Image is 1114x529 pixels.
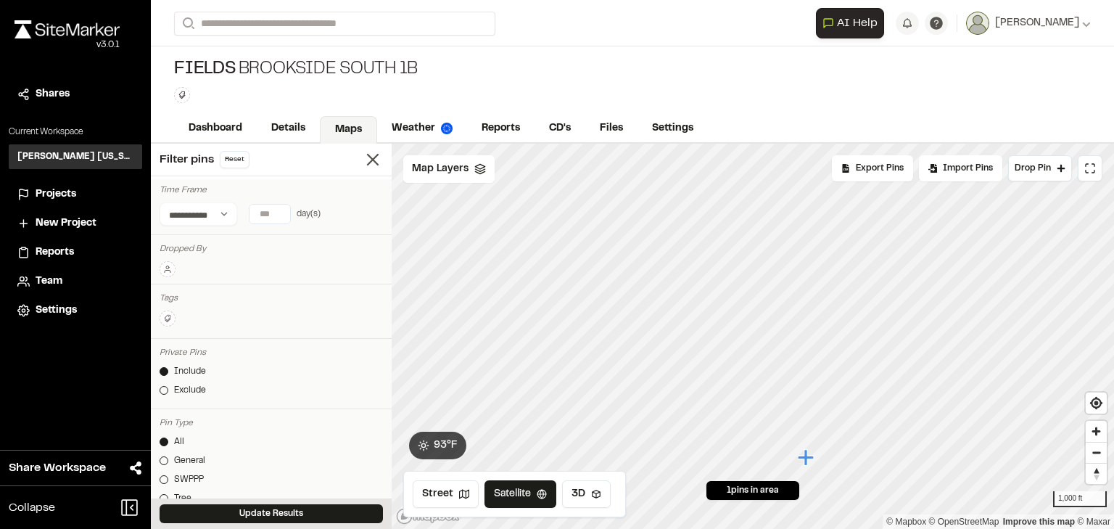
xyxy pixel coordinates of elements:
span: New Project [36,216,96,231]
a: Reports [17,245,133,261]
div: Private Pins [160,346,383,359]
p: Current Workspace [9,126,142,139]
div: SWPPP [174,473,204,486]
div: Tree [174,492,191,505]
span: 1 pins in area [727,484,779,497]
span: Projects [36,186,76,202]
button: 93°F [409,432,466,459]
div: Include [174,365,206,378]
span: Fields [174,58,236,81]
span: Settings [36,303,77,319]
a: Team [17,274,133,290]
canvas: Map [392,144,1114,529]
div: Dropped By [160,242,383,255]
a: OpenStreetMap [929,517,999,527]
button: Find my location [1086,393,1107,414]
h3: [PERSON_NAME] [US_STATE] [17,150,133,163]
a: Reports [467,115,535,142]
span: Drop Pin [1015,162,1051,175]
div: day(s) [297,208,321,221]
a: Maxar [1077,517,1110,527]
div: Oh geez...please don't... [15,38,120,52]
a: Map feedback [1003,517,1075,527]
span: Export Pins [856,162,904,175]
button: Street [413,480,479,508]
div: Import Pins into your project [919,155,1002,181]
div: All [174,435,184,448]
span: Shares [36,86,70,102]
button: Search [174,12,200,36]
button: Edit Tags [160,311,176,327]
div: Time Frame [160,184,383,197]
div: Brookside South 1B [174,58,418,81]
span: Reports [36,245,74,261]
div: Open AI Assistant [816,8,890,38]
div: Pin Type [160,417,383,430]
button: Satellite [484,480,556,508]
a: Dashboard [174,115,257,142]
a: Maps [320,116,377,144]
a: Details [257,115,320,142]
div: Map marker [798,448,817,467]
button: Drop Pin [1008,155,1072,181]
div: No pins available to export [832,155,913,181]
button: Edit Tags [174,87,190,103]
img: User [966,12,989,35]
a: Shares [17,86,133,102]
span: Filter pins [160,151,214,168]
button: Open AI Assistant [816,8,884,38]
div: General [174,454,205,467]
a: Settings [638,115,708,142]
a: Mapbox [886,517,926,527]
a: Weather [377,115,467,142]
img: precipai.png [441,123,453,134]
span: Share Workspace [9,459,106,477]
button: 3D [562,480,611,508]
a: Mapbox logo [396,508,460,525]
span: Collapse [9,499,55,517]
button: Zoom in [1086,421,1107,442]
button: [PERSON_NAME] [966,12,1091,35]
span: [PERSON_NAME] [995,15,1079,31]
div: Exclude [174,384,206,397]
a: New Project [17,216,133,231]
a: CD's [535,115,585,142]
a: Projects [17,186,133,202]
div: 1,000 ft [1053,491,1107,507]
a: Settings [17,303,133,319]
button: Zoom out [1086,442,1107,463]
span: Map Layers [412,161,469,177]
span: 93 ° F [434,438,458,454]
a: Files [585,115,638,142]
button: Update Results [160,504,383,523]
button: Reset bearing to north [1086,463,1107,484]
img: rebrand.png [15,20,120,38]
div: Tags [160,292,383,305]
span: AI Help [837,15,878,32]
span: Import Pins [943,162,993,175]
span: Team [36,274,62,290]
button: Reset [220,151,249,168]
